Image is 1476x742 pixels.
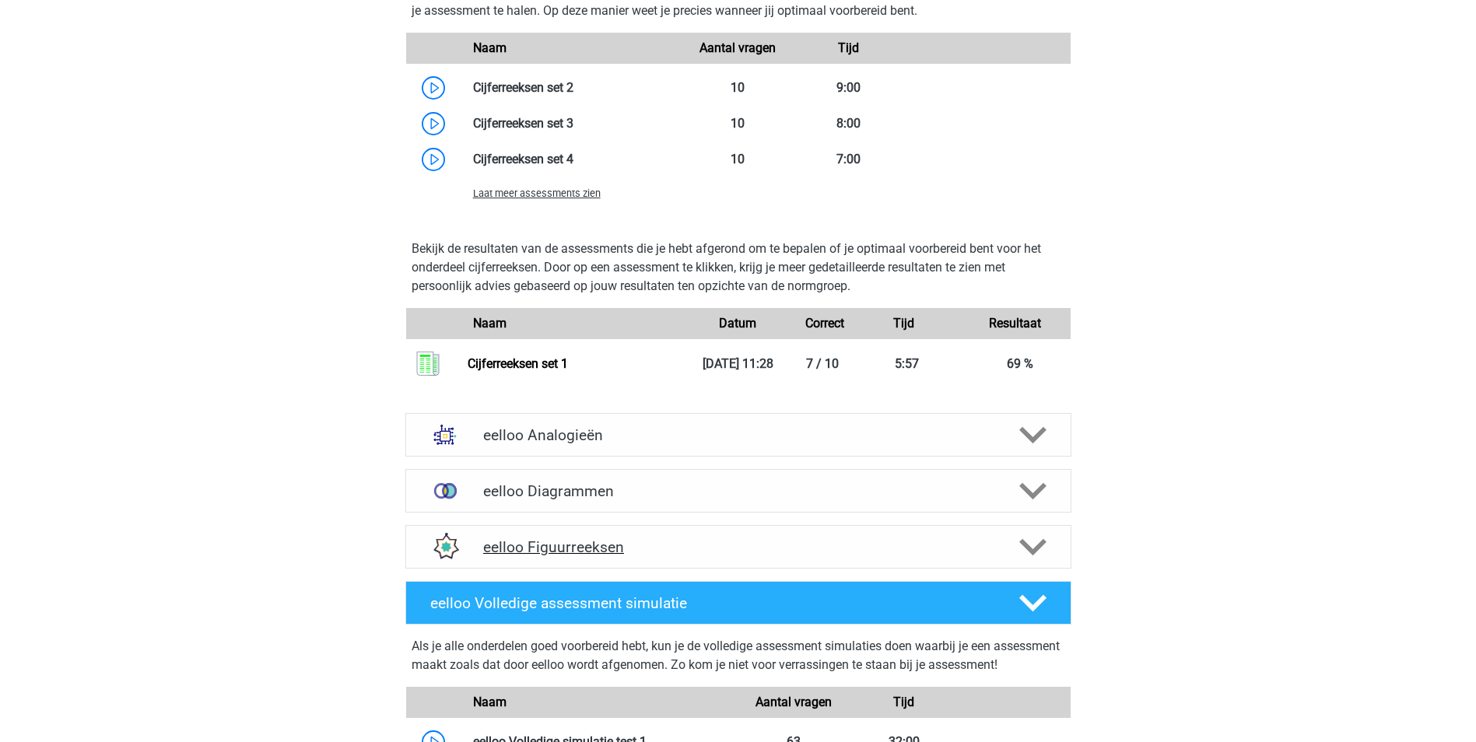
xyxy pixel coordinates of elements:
[461,79,683,97] div: Cijferreeksen set 2
[794,39,904,58] div: Tijd
[461,39,683,58] div: Naam
[430,594,994,612] h4: eelloo Volledige assessment simulatie
[425,415,465,455] img: analogieen
[412,240,1065,296] p: Bekijk de resultaten van de assessments die je hebt afgerond om te bepalen of je optimaal voorber...
[468,356,568,371] a: Cijferreeksen set 1
[483,426,993,444] h4: eelloo Analogieën
[461,314,683,333] div: Naam
[473,187,601,199] span: Laat meer assessments zien
[682,314,793,333] div: Datum
[483,482,993,500] h4: eelloo Diagrammen
[399,581,1078,625] a: eelloo Volledige assessment simulatie
[399,413,1078,457] a: analogieen eelloo Analogieën
[461,114,683,133] div: Cijferreeksen set 3
[483,538,993,556] h4: eelloo Figuurreeksen
[738,693,848,712] div: Aantal vragen
[412,637,1065,681] div: Als je alle onderdelen goed voorbereid hebt, kun je de volledige assessment simulaties doen waarb...
[461,150,683,169] div: Cijferreeksen set 4
[849,693,959,712] div: Tijd
[461,693,738,712] div: Naam
[425,527,465,567] img: figuurreeksen
[399,469,1078,513] a: venn diagrammen eelloo Diagrammen
[794,314,849,333] div: Correct
[849,314,959,333] div: Tijd
[399,525,1078,569] a: figuurreeksen eelloo Figuurreeksen
[682,39,793,58] div: Aantal vragen
[425,471,465,511] img: venn diagrammen
[959,314,1070,333] div: Resultaat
